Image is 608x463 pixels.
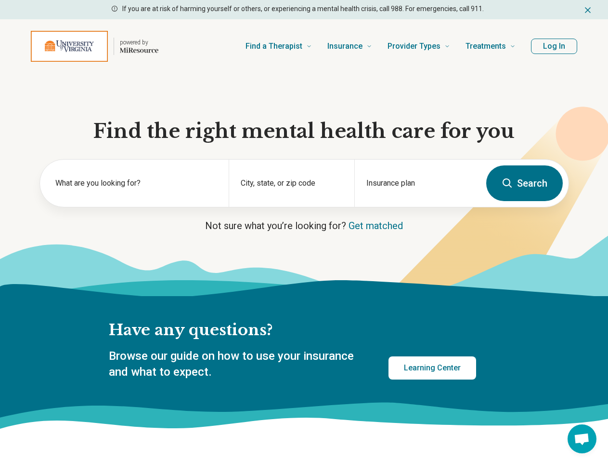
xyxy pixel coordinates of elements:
p: powered by [120,39,158,46]
a: Find a Therapist [246,27,312,66]
button: Log In [531,39,577,54]
p: Browse our guide on how to use your insurance and what to expect. [109,348,365,381]
p: If you are at risk of harming yourself or others, or experiencing a mental health crisis, call 98... [122,4,484,14]
label: What are you looking for? [55,177,217,189]
span: Find a Therapist [246,40,302,53]
a: Home page [31,31,158,62]
a: Get matched [349,220,403,231]
p: Not sure what you’re looking for? [39,219,569,232]
button: Search [486,165,563,201]
div: Open chat [568,424,596,453]
span: Insurance [327,40,362,53]
a: Provider Types [388,27,450,66]
span: Provider Types [388,40,440,53]
a: Learning Center [388,356,476,380]
span: Treatments [466,40,506,53]
a: Treatments [466,27,516,66]
h2: Have any questions? [109,320,476,340]
h1: Find the right mental health care for you [39,119,569,144]
button: Dismiss [583,4,593,15]
a: Insurance [327,27,372,66]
